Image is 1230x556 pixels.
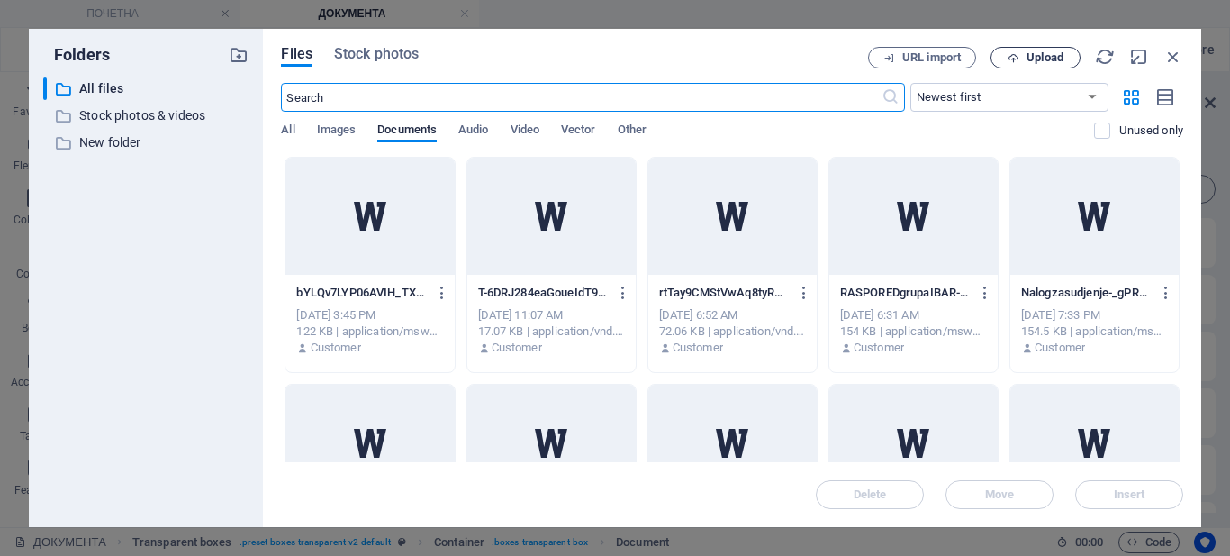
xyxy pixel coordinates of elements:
[317,119,357,144] span: Images
[659,285,790,301] p: rtTay9CMStVwAq8tyRKavw.docx
[511,119,539,144] span: Video
[281,83,881,112] input: Search
[281,119,294,144] span: All
[79,132,216,153] p: New folder
[458,119,488,144] span: Audio
[478,324,625,340] div: 17.07 KB | application/vnd.openxmlformats-officedocument.wordprocessingml.document
[840,285,971,301] p: RASPOREDgrupaIBAR-52UvexjBRFzKx1kxDjwLvw.doc
[902,52,961,63] span: URL import
[43,77,47,100] div: ​
[1027,52,1063,63] span: Upload
[1163,47,1183,67] i: Close
[377,119,437,144] span: Documents
[659,307,806,324] div: [DATE] 6:52 AM
[79,105,216,126] p: Stock photos & videos
[43,132,249,154] div: New folder
[43,43,110,67] p: Folders
[79,78,216,99] p: All files
[478,307,625,324] div: [DATE] 11:07 AM
[561,119,596,144] span: Vector
[43,105,249,127] div: Stock photos & videos
[673,340,723,356] p: Customer
[311,340,361,356] p: Customer
[492,340,542,356] p: Customer
[281,43,312,65] span: Files
[1035,340,1085,356] p: Customer
[1021,307,1168,324] div: [DATE] 7:33 PM
[854,340,904,356] p: Customer
[840,324,987,340] div: 154 KB | application/msword
[1021,285,1152,301] p: Nalogzasudjenje-_gPRcRh2d9sMkbAhgRj7LQ.doc
[618,119,647,144] span: Other
[296,307,443,324] div: [DATE] 3:45 PM
[1129,47,1149,67] i: Minimize
[868,47,976,68] button: URL import
[334,43,419,65] span: Stock photos
[1021,324,1168,340] div: 154.5 KB | application/msword
[229,45,249,65] i: Create new folder
[478,285,609,301] p: T-6DRJ284eaGoueIdT97LMSw.docx
[296,285,427,301] p: bYLQv7LYP06AVIH_TXLGEA.doc
[840,307,987,324] div: [DATE] 6:31 AM
[296,324,443,340] div: 122 KB | application/msword
[1119,123,1183,139] p: Displays only files that are not in use on the website. Files added during this session can still...
[659,324,806,340] div: 72.06 KB | application/vnd.openxmlformats-officedocument.wordprocessingml.document
[1095,47,1115,67] i: Reload
[990,47,1081,68] button: Upload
